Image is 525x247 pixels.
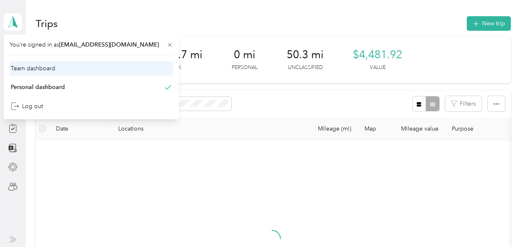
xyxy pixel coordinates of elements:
span: You’re signed in as [10,40,173,49]
span: [EMAIL_ADDRESS][DOMAIN_NAME] [59,41,159,48]
span: 50.3 mi [287,48,324,62]
th: Map [358,117,387,140]
button: Filters [445,96,482,111]
h1: Trips [36,19,58,28]
div: Personal dashboard [11,83,65,91]
p: Personal [232,64,258,72]
iframe: Everlance-gr Chat Button Frame [478,200,525,247]
th: Date [49,117,111,140]
span: $4,481.92 [353,48,402,62]
th: Mileage value [387,117,445,140]
span: 0 mi [234,48,255,62]
div: Team dashboard [11,64,55,73]
th: Locations [111,117,303,140]
button: New trip [467,16,511,31]
th: Mileage (mi) [303,117,358,140]
p: Value [370,64,386,72]
p: Unclassified [288,64,323,72]
div: Log out [11,102,43,111]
